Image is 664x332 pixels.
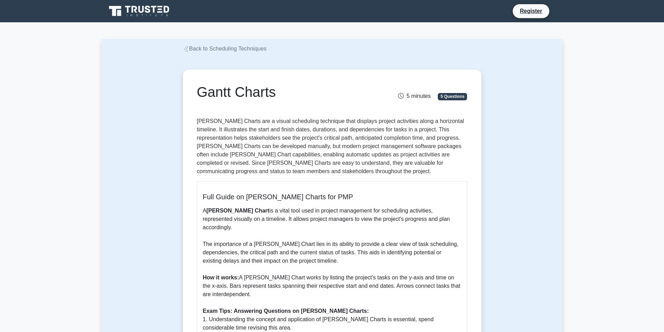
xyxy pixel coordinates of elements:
[183,46,267,52] a: Back to Scheduling Techniques
[438,93,467,100] span: 5 Questions
[203,193,461,201] h5: Full Guide on [PERSON_NAME] Charts for PMP
[206,208,269,214] b: [PERSON_NAME] Chart
[197,117,467,176] p: [PERSON_NAME] Charts are a visual scheduling technique that displays project activities along a h...
[203,275,239,280] b: How it works:
[398,93,430,99] span: 5 minutes
[203,308,369,314] b: Exam Tips: Answering Questions on [PERSON_NAME] Charts:
[516,7,546,15] a: Register
[197,84,374,100] h1: Gantt Charts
